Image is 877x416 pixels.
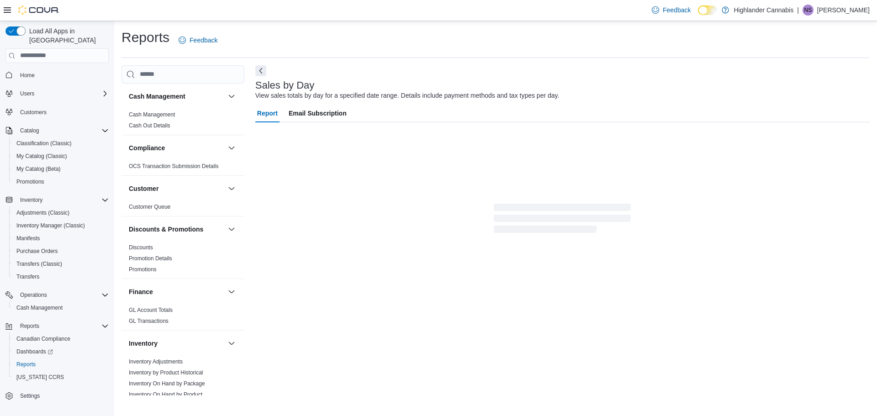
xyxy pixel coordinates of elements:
[2,194,112,206] button: Inventory
[226,183,237,194] button: Customer
[226,91,237,102] button: Cash Management
[255,65,266,76] button: Next
[698,5,717,15] input: Dark Mode
[16,88,109,99] span: Users
[129,143,224,153] button: Compliance
[20,196,42,204] span: Inventory
[18,5,59,15] img: Cova
[13,302,66,313] a: Cash Management
[129,380,205,387] a: Inventory On Hand by Package
[13,372,68,383] a: [US_STATE] CCRS
[13,220,89,231] a: Inventory Manager (Classic)
[20,392,40,400] span: Settings
[122,242,244,279] div: Discounts & Promotions
[16,321,109,332] span: Reports
[2,389,112,402] button: Settings
[16,195,109,205] span: Inventory
[122,109,244,135] div: Cash Management
[817,5,870,16] p: [PERSON_NAME]
[9,371,112,384] button: [US_STATE] CCRS
[9,301,112,314] button: Cash Management
[2,320,112,332] button: Reports
[20,90,34,97] span: Users
[122,28,169,47] h1: Reports
[16,390,43,401] a: Settings
[2,87,112,100] button: Users
[129,369,203,376] span: Inventory by Product Historical
[16,106,109,118] span: Customers
[13,163,109,174] span: My Catalog (Beta)
[16,260,62,268] span: Transfers (Classic)
[2,105,112,119] button: Customers
[2,124,112,137] button: Catalog
[13,246,62,257] a: Purchase Orders
[13,207,73,218] a: Adjustments (Classic)
[13,271,43,282] a: Transfers
[13,302,109,313] span: Cash Management
[122,161,244,175] div: Compliance
[257,104,278,122] span: Report
[129,287,224,296] button: Finance
[9,332,112,345] button: Canadian Compliance
[13,220,109,231] span: Inventory Manager (Classic)
[129,163,219,169] a: OCS Transaction Submission Details
[9,137,112,150] button: Classification (Classic)
[226,338,237,349] button: Inventory
[20,291,47,299] span: Operations
[129,225,203,234] h3: Discounts & Promotions
[255,80,315,91] h3: Sales by Day
[9,206,112,219] button: Adjustments (Classic)
[16,70,38,81] a: Home
[129,184,224,193] button: Customer
[9,232,112,245] button: Manifests
[16,374,64,381] span: [US_STATE] CCRS
[16,88,38,99] button: Users
[16,140,72,147] span: Classification (Classic)
[734,5,793,16] p: Highlander Cannabis
[13,346,57,357] a: Dashboards
[13,246,109,257] span: Purchase Orders
[129,318,169,324] a: GL Transactions
[226,224,237,235] button: Discounts & Promotions
[9,163,112,175] button: My Catalog (Beta)
[9,219,112,232] button: Inventory Manager (Classic)
[16,390,109,401] span: Settings
[2,68,112,82] button: Home
[797,5,799,16] p: |
[13,359,39,370] a: Reports
[16,321,43,332] button: Reports
[20,127,39,134] span: Catalog
[13,333,109,344] span: Canadian Compliance
[13,151,71,162] a: My Catalog (Classic)
[129,380,205,387] span: Inventory On Hand by Package
[129,122,170,129] a: Cash Out Details
[16,195,46,205] button: Inventory
[129,306,173,314] span: GL Account Totals
[129,287,153,296] h3: Finance
[129,244,153,251] a: Discounts
[226,286,237,297] button: Finance
[16,125,109,136] span: Catalog
[129,92,185,101] h3: Cash Management
[16,290,109,300] span: Operations
[129,203,170,211] span: Customer Queue
[13,258,66,269] a: Transfers (Classic)
[13,138,75,149] a: Classification (Classic)
[16,304,63,311] span: Cash Management
[9,175,112,188] button: Promotions
[16,335,70,342] span: Canadian Compliance
[13,233,109,244] span: Manifests
[663,5,691,15] span: Feedback
[16,209,69,216] span: Adjustments (Classic)
[13,207,109,218] span: Adjustments (Classic)
[129,204,170,210] a: Customer Queue
[190,36,217,45] span: Feedback
[9,270,112,283] button: Transfers
[803,5,814,16] div: Navneet Singh
[20,109,47,116] span: Customers
[20,72,35,79] span: Home
[129,225,224,234] button: Discounts & Promotions
[9,358,112,371] button: Reports
[129,143,165,153] h3: Compliance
